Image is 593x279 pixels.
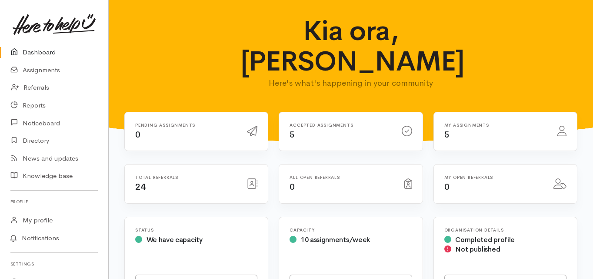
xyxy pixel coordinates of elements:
[301,235,370,244] span: 10 assignments/week
[444,175,543,180] h6: My open referrals
[290,175,393,180] h6: All open referrals
[10,196,98,208] h6: Profile
[444,182,450,192] span: 0
[444,129,450,140] span: 5
[455,235,515,244] span: Completed profile
[444,228,566,232] h6: Organisation Details
[290,129,295,140] span: 5
[135,123,237,128] h6: Pending assignments
[135,129,140,140] span: 0
[135,228,257,232] h6: Status
[135,182,145,192] span: 24
[240,77,462,89] p: Here's what's happening in your community
[147,235,203,244] span: We have capacity
[444,123,547,128] h6: My assignments
[10,258,98,270] h6: Settings
[290,228,412,232] h6: Capacity
[290,123,391,128] h6: Accepted assignments
[135,175,237,180] h6: Total referrals
[290,182,295,192] span: 0
[455,245,500,254] span: Not published
[240,16,462,77] h1: Kia ora, [PERSON_NAME]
